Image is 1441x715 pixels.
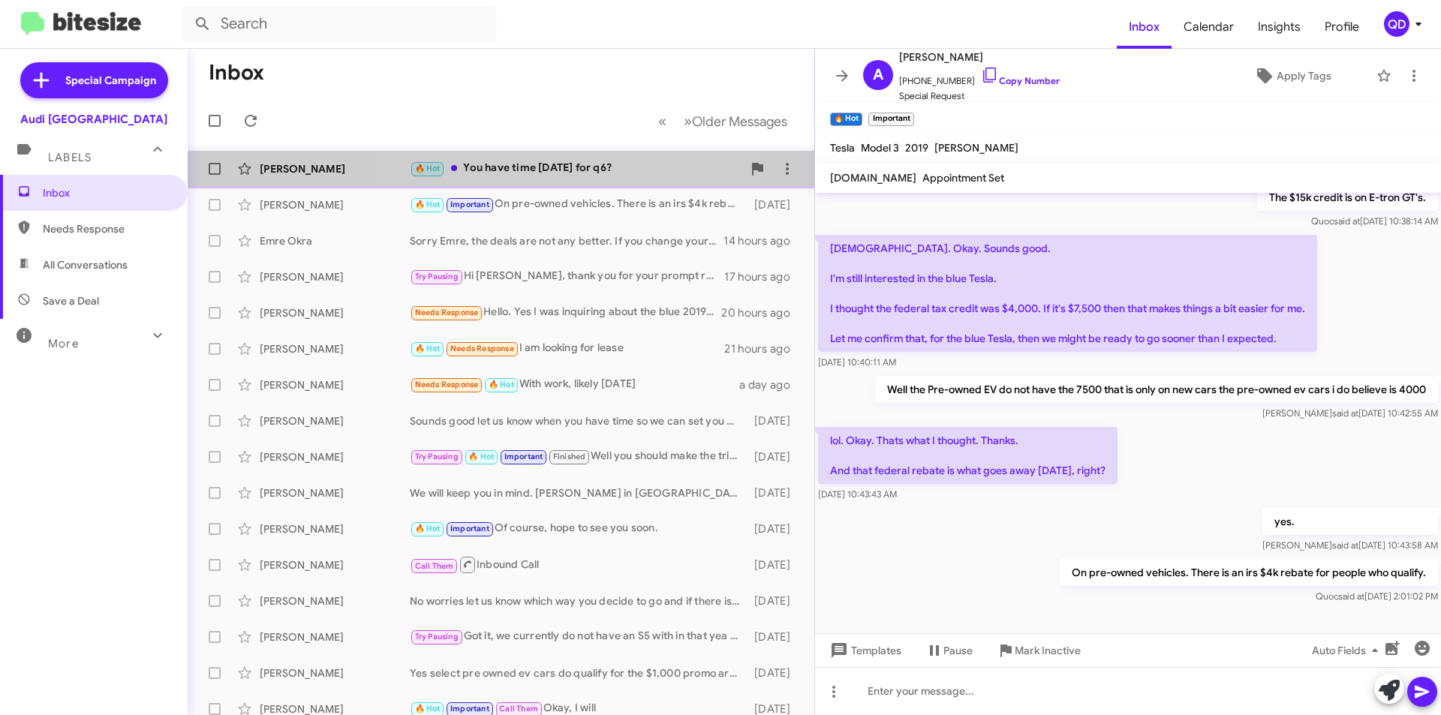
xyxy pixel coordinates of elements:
div: [DATE] [747,521,802,536]
div: Sorry Emre, the deals are not any better. If you change your mind, please let us know. [410,233,724,248]
div: 14 hours ago [724,233,802,248]
div: 21 hours ago [724,341,802,356]
span: » [684,112,692,131]
span: 🔥 Hot [415,344,441,353]
div: [PERSON_NAME] [260,665,410,680]
small: 🔥 Hot [830,113,862,126]
span: 2019 [905,141,928,155]
div: [PERSON_NAME] [260,485,410,500]
p: On pre-owned vehicles. There is an irs $4k rebate for people who qualify. [1060,559,1438,586]
span: More [48,337,79,350]
div: Sounds good let us know when you have time so we can set you an appointment. [410,413,747,428]
div: [DATE] [747,413,802,428]
span: 🔥 Hot [468,452,494,461]
div: [PERSON_NAME] [260,413,410,428]
div: Audi [GEOGRAPHIC_DATA] [20,112,167,127]
div: [PERSON_NAME] [260,557,410,572]
div: Well you should make the trip because we have agreed numbers even if you both show up at the same... [410,448,747,465]
span: Call Them [499,704,538,713]
h1: Inbox [209,61,264,85]
div: [PERSON_NAME] [260,593,410,608]
div: [PERSON_NAME] [260,521,410,536]
span: Labels [48,151,92,164]
p: yes. [1262,508,1438,535]
div: [PERSON_NAME] [260,341,410,356]
p: The $15k credit is on E-tron GT's. [1257,184,1438,211]
div: a day ago [739,377,802,392]
div: You have time [DATE] for q6? [410,160,742,177]
span: All Conversations [43,257,128,272]
span: 🔥 Hot [489,380,514,389]
div: [DATE] [747,665,802,680]
div: Got it, we currently do not have an S5 with in that yea range but I will keep my eye out if we ev... [410,628,747,645]
button: QD [1371,11,1424,37]
span: Finished [553,452,586,461]
div: [PERSON_NAME] [260,161,410,176]
span: Needs Response [450,344,514,353]
div: I am looking for lease [410,340,724,357]
p: [DEMOGRAPHIC_DATA]. Okay. Sounds good. I'm still interested in the blue Tesla. I thought the fede... [818,235,1317,352]
span: Mark Inactive [1015,637,1081,664]
span: « [658,112,666,131]
div: [PERSON_NAME] [260,377,410,392]
span: [PHONE_NUMBER] [899,66,1060,89]
div: [PERSON_NAME] [260,305,410,320]
div: Yes select pre owned ev cars do qualify for the $1,000 promo are you able to come in this weekend? [410,665,747,680]
span: Needs Response [415,308,479,317]
button: Pause [913,637,985,664]
div: [DATE] [747,485,802,500]
span: said at [1332,407,1358,419]
div: Of course, hope to see you soon. [410,520,747,537]
span: Save a Deal [43,293,99,308]
button: Templates [815,637,913,664]
span: said at [1332,539,1358,551]
div: 20 hours ago [721,305,802,320]
span: Auto Fields [1312,637,1384,664]
span: Try Pausing [415,632,459,641]
div: [DATE] [747,557,802,572]
span: Appointment Set [922,171,1004,185]
span: Needs Response [415,380,479,389]
small: Important [868,113,913,126]
button: Auto Fields [1300,637,1396,664]
span: [PERSON_NAME] [934,141,1018,155]
div: [PERSON_NAME] [260,269,410,284]
div: Hello. Yes I was inquiring about the blue 2019 model 3. I was speaking to [PERSON_NAME] and [PERS... [410,304,721,321]
span: said at [1334,215,1360,227]
span: 🔥 Hot [415,524,441,533]
span: Important [504,452,543,461]
span: [DATE] 10:43:43 AM [818,488,897,500]
nav: Page navigation example [650,106,796,137]
div: Inbound Call [410,555,747,574]
a: Insights [1246,5,1313,49]
span: Inbox [43,185,170,200]
div: With work, likely [DATE] [410,376,739,393]
div: We will keep you in mind. [PERSON_NAME] in [GEOGRAPHIC_DATA] service is one of the best and we ar... [410,485,747,500]
div: [DATE] [747,449,802,464]
a: Special Campaign [20,62,168,98]
button: Previous [649,106,675,137]
span: 🔥 Hot [415,200,441,209]
a: Profile [1313,5,1371,49]
div: Emre Okra [260,233,410,248]
span: [PERSON_NAME] [899,48,1060,66]
span: Model 3 [861,141,899,155]
span: said at [1338,590,1364,602]
span: Apply Tags [1277,62,1331,89]
span: Tesla [830,141,855,155]
div: [DATE] [747,197,802,212]
span: [PERSON_NAME] [DATE] 10:42:55 AM [1262,407,1438,419]
a: Copy Number [981,75,1060,86]
span: Needs Response [43,221,170,236]
input: Search [182,6,497,42]
span: Quoc [DATE] 10:38:14 AM [1311,215,1438,227]
span: 🔥 Hot [415,164,441,173]
span: [DATE] 10:40:11 AM [818,356,896,368]
div: [PERSON_NAME] [260,197,410,212]
span: Try Pausing [415,452,459,461]
span: Quoc [DATE] 2:01:02 PM [1316,590,1438,602]
a: Inbox [1117,5,1172,49]
span: Call Them [415,561,454,571]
